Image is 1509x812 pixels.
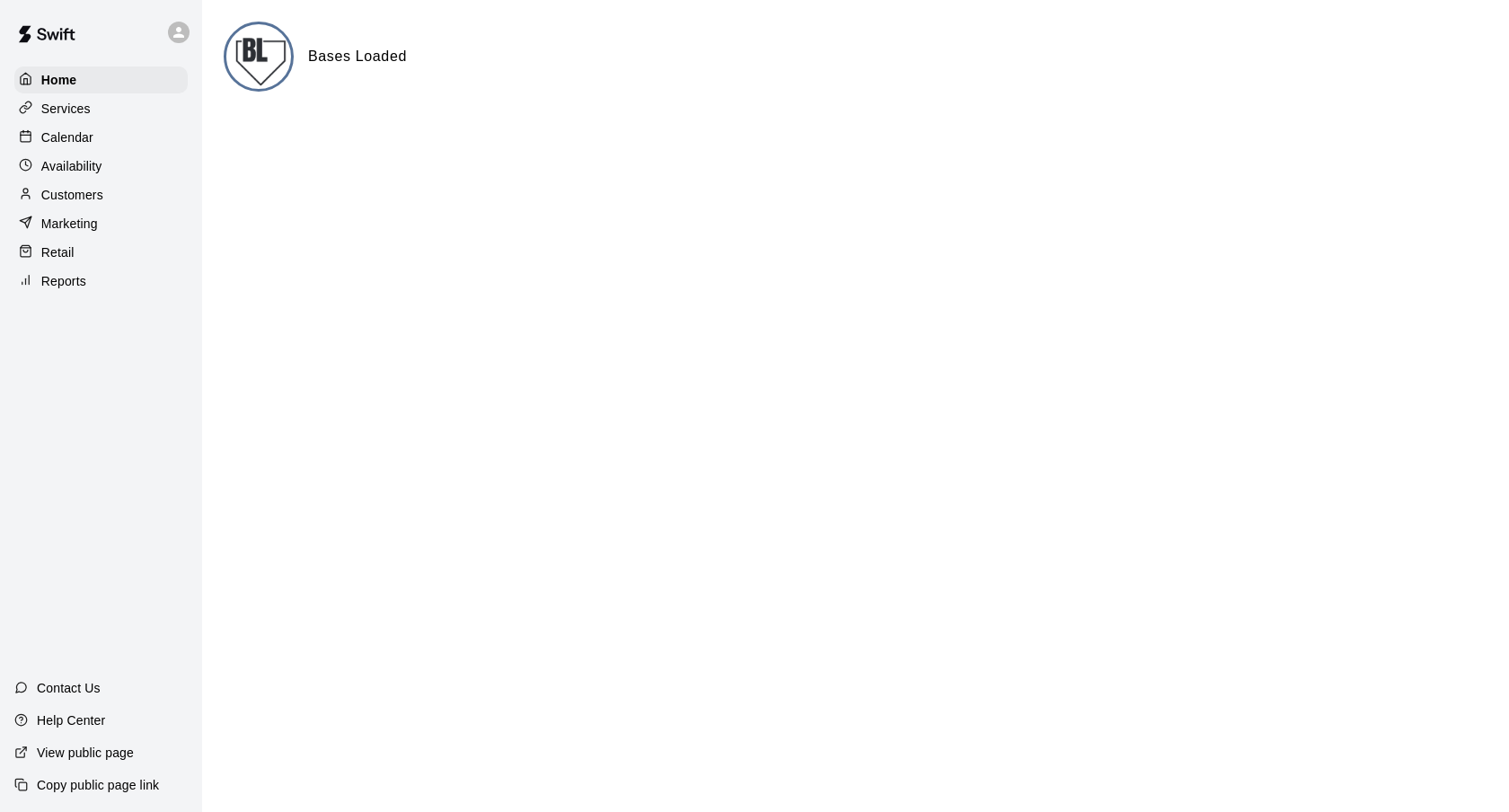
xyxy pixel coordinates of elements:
a: Reports [14,268,188,295]
p: Home [41,71,77,89]
h6: Bases Loaded [308,45,407,68]
img: Bases Loaded logo [226,24,294,92]
p: Help Center [37,711,105,729]
p: Services [41,100,91,118]
p: Marketing [41,215,98,233]
a: Home [14,66,188,93]
a: Availability [14,153,188,180]
a: Marketing [14,210,188,237]
p: Retail [41,243,75,261]
p: Calendar [41,128,93,146]
p: Copy public page link [37,776,159,794]
p: Reports [41,272,86,290]
a: Services [14,95,188,122]
a: Customers [14,181,188,208]
p: Customers [41,186,103,204]
a: Retail [14,239,188,266]
p: Availability [41,157,102,175]
p: Contact Us [37,679,101,697]
a: Calendar [14,124,188,151]
p: View public page [37,744,134,762]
